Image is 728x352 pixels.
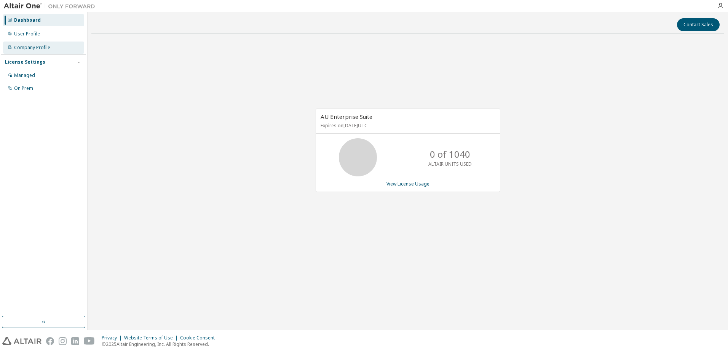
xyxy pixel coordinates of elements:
[321,113,372,120] span: AU Enterprise Suite
[321,122,493,129] p: Expires on [DATE] UTC
[14,31,40,37] div: User Profile
[430,148,470,161] p: 0 of 1040
[14,72,35,78] div: Managed
[4,2,99,10] img: Altair One
[102,341,219,347] p: © 2025 Altair Engineering, Inc. All Rights Reserved.
[14,85,33,91] div: On Prem
[180,335,219,341] div: Cookie Consent
[677,18,720,31] button: Contact Sales
[59,337,67,345] img: instagram.svg
[84,337,95,345] img: youtube.svg
[5,59,45,65] div: License Settings
[2,337,42,345] img: altair_logo.svg
[14,17,41,23] div: Dashboard
[386,181,429,187] a: View License Usage
[46,337,54,345] img: facebook.svg
[124,335,180,341] div: Website Terms of Use
[14,45,50,51] div: Company Profile
[71,337,79,345] img: linkedin.svg
[102,335,124,341] div: Privacy
[428,161,472,167] p: ALTAIR UNITS USED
